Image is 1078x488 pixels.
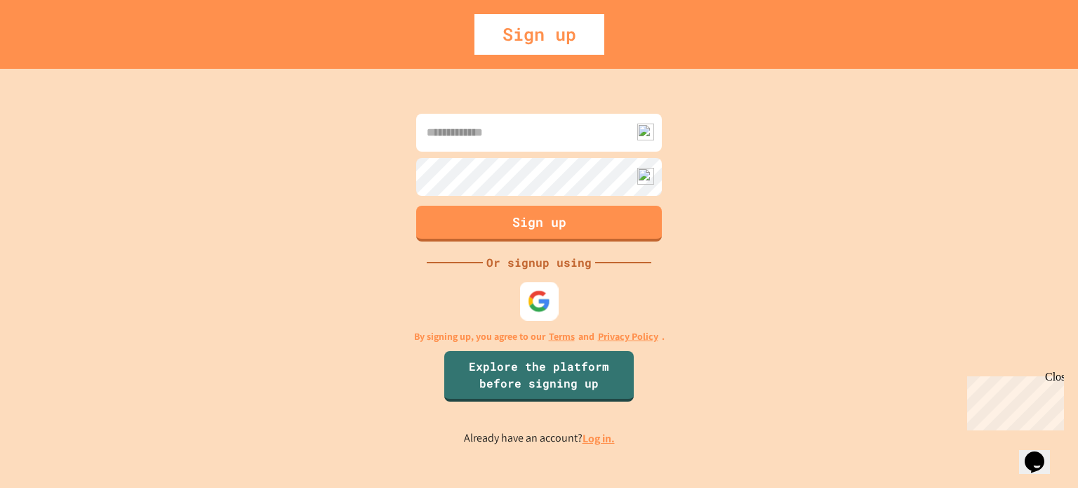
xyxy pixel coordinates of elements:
[464,430,615,447] p: Already have an account?
[961,371,1064,430] iframe: chat widget
[528,289,551,312] img: google-icon.svg
[1019,432,1064,474] iframe: chat widget
[583,431,615,446] a: Log in.
[416,206,662,242] button: Sign up
[6,6,97,89] div: Chat with us now!Close
[637,124,654,140] img: npw-badge-icon-locked.svg
[444,351,634,402] a: Explore the platform before signing up
[549,329,575,344] a: Terms
[598,329,658,344] a: Privacy Policy
[483,254,595,271] div: Or signup using
[414,329,665,344] p: By signing up, you agree to our and .
[637,168,654,185] img: npw-badge-icon-locked.svg
[474,14,604,55] div: Sign up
